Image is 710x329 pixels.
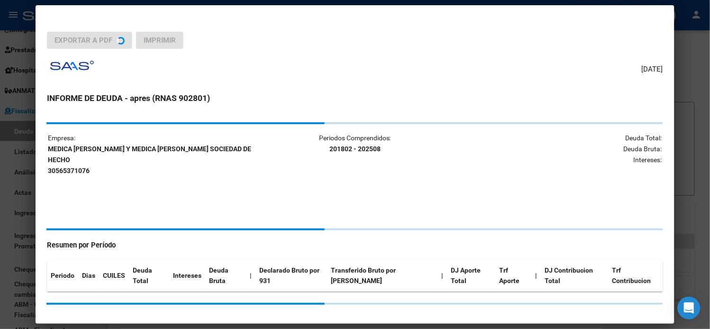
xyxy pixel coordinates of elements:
th: CUILES [99,260,129,292]
th: Dias [78,260,99,292]
th: DJ Contribucion Total [541,260,609,292]
th: Declarado Bruto por 931 [256,260,327,292]
span: Imprimir [144,36,176,45]
div: Open Intercom Messenger [678,297,701,320]
th: Trf Aporte [496,260,532,292]
th: Periodo [47,260,78,292]
th: Trf Contribucion [609,260,663,292]
th: Deuda Total [129,260,169,292]
p: Deuda Total: Deuda Bruta: Intereses: [458,133,662,165]
span: Exportar a PDF [55,36,112,45]
span: [DATE] [642,64,663,75]
th: DJ Aporte Total [447,260,496,292]
h3: INFORME DE DEUDA - apres (RNAS 902801) [47,92,663,104]
th: | [532,260,541,292]
p: Periodos Comprendidos: [253,133,457,155]
h4: Resumen por Período [47,240,663,251]
strong: MEDICA [PERSON_NAME] Y MEDICA [PERSON_NAME] SOCIEDAD DE HECHO 30565371076 [48,145,251,174]
th: Intereses [169,260,205,292]
button: Exportar a PDF [47,32,132,49]
th: | [246,260,256,292]
strong: 201802 - 202508 [329,145,381,153]
th: | [437,260,447,292]
th: Transferido Bruto por [PERSON_NAME] [327,260,437,292]
button: Imprimir [136,32,183,49]
p: Empresa: [48,133,252,176]
th: Deuda Bruta [205,260,246,292]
